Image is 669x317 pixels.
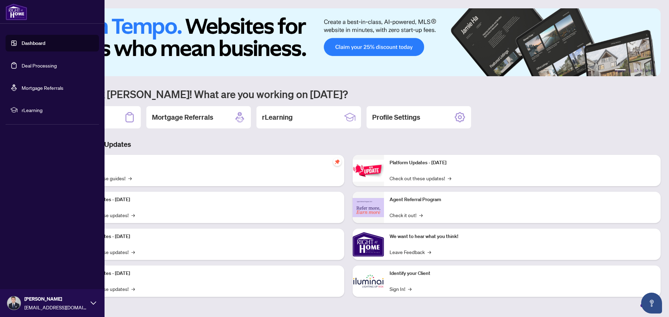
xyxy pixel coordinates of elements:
span: → [428,248,431,256]
button: 3 [634,69,637,72]
span: → [131,248,135,256]
p: Self-Help [73,159,339,167]
img: Profile Icon [7,296,21,310]
button: 4 [640,69,643,72]
a: Check it out!→ [390,211,423,219]
span: → [131,285,135,293]
p: Identify your Client [390,270,655,277]
button: Open asap [641,293,662,314]
h2: Mortgage Referrals [152,112,213,122]
button: 2 [629,69,631,72]
h2: Profile Settings [372,112,420,122]
span: pushpin [333,158,341,166]
h3: Brokerage & Industry Updates [36,140,661,149]
a: Deal Processing [22,62,57,69]
button: 6 [651,69,654,72]
a: Mortgage Referrals [22,85,63,91]
button: 1 [615,69,626,72]
a: Leave Feedback→ [390,248,431,256]
a: Check out these updates!→ [390,174,451,182]
span: → [419,211,423,219]
img: We want to hear what you think! [353,229,384,260]
a: Sign In!→ [390,285,412,293]
span: → [408,285,412,293]
p: Agent Referral Program [390,196,655,204]
span: → [131,211,135,219]
span: rLearning [22,106,94,114]
span: [PERSON_NAME] [24,295,87,303]
a: Dashboard [22,40,45,46]
p: Platform Updates - [DATE] [390,159,655,167]
span: [EMAIL_ADDRESS][DOMAIN_NAME] [24,303,87,311]
img: Platform Updates - June 23, 2025 [353,160,384,182]
p: Platform Updates - [DATE] [73,196,339,204]
p: Platform Updates - [DATE] [73,233,339,240]
p: We want to hear what you think! [390,233,655,240]
h1: Welcome back [PERSON_NAME]! What are you working on [DATE]? [36,87,661,101]
img: Identify your Client [353,266,384,297]
img: logo [6,3,27,20]
button: 5 [645,69,648,72]
p: Platform Updates - [DATE] [73,270,339,277]
h2: rLearning [262,112,293,122]
img: Slide 0 [36,8,661,76]
span: → [448,174,451,182]
span: → [128,174,132,182]
img: Agent Referral Program [353,198,384,217]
